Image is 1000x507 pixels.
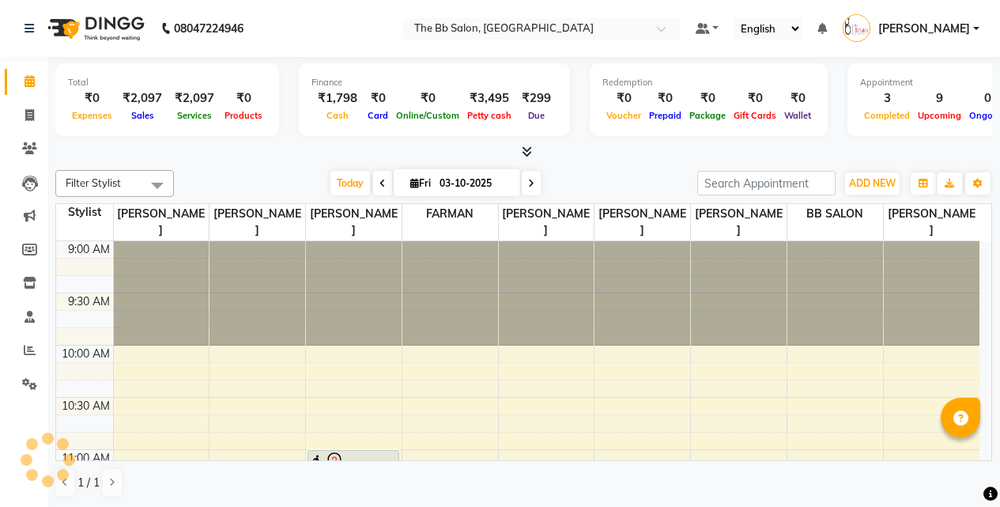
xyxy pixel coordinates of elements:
span: Products [221,110,266,121]
span: ADD NEW [849,177,896,189]
div: ₹2,097 [168,89,221,108]
span: Package [685,110,730,121]
img: logo [40,6,149,51]
span: Expenses [68,110,116,121]
div: ₹0 [602,89,645,108]
img: Ujjwal Bisht [843,14,870,42]
div: Total [68,76,266,89]
div: 11:00 AM [58,450,113,467]
span: Fri [406,177,435,189]
span: [PERSON_NAME] [209,204,305,240]
div: ₹0 [780,89,815,108]
span: Filter Stylist [66,176,121,189]
span: Cash [323,110,353,121]
span: Sales [127,110,158,121]
div: 10:30 AM [58,398,113,414]
span: Gift Cards [730,110,780,121]
div: ARUSH ., TK07, 11:00 AM-11:30 AM, HAIRCUT [DEMOGRAPHIC_DATA] [308,451,398,501]
div: ₹299 [515,89,557,108]
span: Wallet [780,110,815,121]
span: Services [173,110,216,121]
span: [PERSON_NAME] [594,204,690,240]
span: Online/Custom [392,110,463,121]
span: Completed [860,110,914,121]
span: [PERSON_NAME] [884,204,979,240]
b: 08047224946 [174,6,243,51]
span: Due [524,110,549,121]
div: Redemption [602,76,815,89]
span: Today [330,171,370,195]
input: Search Appointment [697,171,836,195]
div: 3 [860,89,914,108]
span: [PERSON_NAME] [499,204,594,240]
span: [PERSON_NAME] [114,204,209,240]
div: 10:00 AM [58,346,113,362]
div: ₹0 [392,89,463,108]
div: ₹0 [364,89,392,108]
div: 9:00 AM [65,241,113,258]
div: ₹0 [645,89,685,108]
div: ₹3,495 [463,89,515,108]
span: Voucher [602,110,645,121]
span: 1 / 1 [77,475,100,491]
span: BB SALON [787,204,883,224]
div: Finance [311,76,557,89]
span: Upcoming [914,110,965,121]
div: ₹0 [68,89,116,108]
div: 9:30 AM [65,293,113,310]
span: Card [364,110,392,121]
div: Stylist [56,204,113,221]
span: Prepaid [645,110,685,121]
span: [PERSON_NAME] [306,204,402,240]
div: ₹0 [730,89,780,108]
span: Petty cash [463,110,515,121]
div: 9 [914,89,965,108]
iframe: chat widget [934,444,984,491]
div: ₹1,798 [311,89,364,108]
button: ADD NEW [845,172,900,195]
div: ₹2,097 [116,89,168,108]
div: ₹0 [685,89,730,108]
div: ₹0 [221,89,266,108]
input: 2025-10-03 [435,172,514,195]
span: FARMAN [402,204,498,224]
span: [PERSON_NAME] [878,21,970,37]
span: [PERSON_NAME] [691,204,787,240]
